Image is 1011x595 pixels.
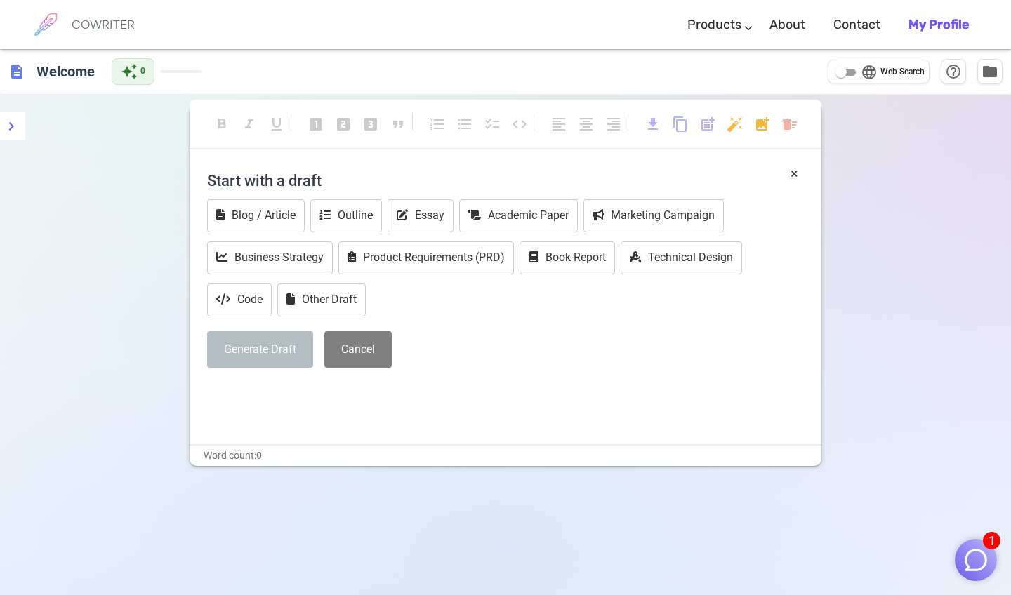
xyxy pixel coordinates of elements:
span: auto_fix_high [727,116,744,133]
button: Academic Paper [459,199,578,232]
span: auto_awesome [121,63,138,80]
button: Manage Documents [977,59,1003,84]
img: Close chat [963,547,989,573]
button: Book Report [520,241,615,274]
button: Marketing Campaign [583,199,724,232]
button: Product Requirements (PRD) [338,241,514,274]
span: Web Search [880,65,925,79]
span: format_italic [241,116,258,133]
span: format_list_bulleted [456,116,473,133]
a: About [769,4,805,46]
span: looks_two [335,116,352,133]
span: 0 [140,65,145,79]
span: format_list_numbered [429,116,446,133]
h6: Click to edit title [31,58,100,86]
div: Word count: 0 [190,446,821,466]
button: Outline [310,199,382,232]
span: description [8,63,25,80]
span: checklist [484,116,501,133]
a: Products [687,4,741,46]
button: 1 [955,539,997,581]
a: My Profile [908,4,969,46]
button: Technical Design [621,241,742,274]
button: Cancel [324,331,392,368]
b: My Profile [908,17,969,32]
span: format_underlined [268,116,285,133]
h6: COWRITER [72,18,135,31]
button: Generate Draft [207,331,313,368]
span: folder [982,63,998,80]
img: brand logo [28,7,63,42]
button: Other Draft [277,283,366,316]
span: language [861,64,878,81]
button: Business Strategy [207,241,333,274]
button: Help & Shortcuts [941,59,966,84]
span: looks_3 [362,116,379,133]
span: add_photo_alternate [754,116,771,133]
span: looks_one [308,116,324,133]
a: Contact [833,4,880,46]
span: content_copy [672,116,689,133]
span: delete_sweep [781,116,798,133]
span: code [511,116,528,133]
span: format_align_right [605,116,622,133]
span: download [645,116,661,133]
h4: Start with a draft [207,163,804,197]
span: post_add [699,116,716,133]
button: × [791,163,798,184]
span: help_outline [945,63,962,80]
span: format_quote [390,116,407,133]
button: Code [207,283,272,316]
button: Essay [388,199,454,232]
button: Blog / Article [207,199,305,232]
span: format_align_center [578,116,595,133]
span: format_bold [213,116,230,133]
span: 1 [983,532,1000,549]
span: format_align_left [550,116,567,133]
